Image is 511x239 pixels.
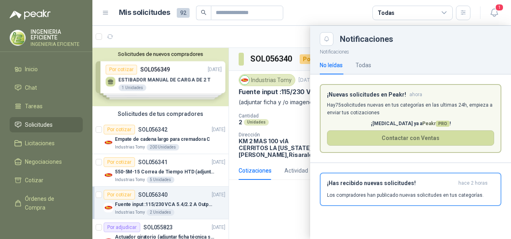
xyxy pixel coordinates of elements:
div: Notificaciones [340,35,501,43]
p: ¡[MEDICAL_DATA] ya a ! [327,120,494,128]
button: ¡Has recibido nuevas solicitudes!hace 2 horas Los compradores han publicado nuevas solicitudes en... [320,173,501,206]
span: Tareas [25,102,43,111]
span: Peakr [422,121,450,126]
button: 1 [487,6,501,20]
a: Remisiones [10,218,83,234]
span: ahora [409,91,422,98]
span: PRO [436,121,450,127]
a: Chat [10,80,83,95]
a: Inicio [10,62,83,77]
button: Close [320,32,333,46]
span: Inicio [25,65,38,74]
p: Notificaciones [310,46,511,56]
p: Hay 75 solicitudes nuevas en tus categorías en las ultimas 24h, empieza a enviar tus cotizaciones [327,101,494,117]
div: Todas [378,8,394,17]
h3: ¡Has recibido nuevas solicitudes! [327,180,455,187]
a: Tareas [10,99,83,114]
button: Contactar con Ventas [327,130,494,146]
span: 92 [177,8,190,18]
span: Solicitudes [25,120,53,129]
a: Órdenes de Compra [10,191,83,215]
span: 1 [495,4,504,11]
span: Cotizar [25,176,43,185]
a: Solicitudes [10,117,83,132]
p: INGENIERIA EFICIENTE [31,29,83,40]
div: No leídas [320,61,343,70]
h3: ¡Nuevas solicitudes en Peakr! [327,91,406,98]
span: hace 2 horas [458,180,488,187]
a: Cotizar [10,173,83,188]
div: Todas [356,61,371,70]
h1: Mis solicitudes [119,7,170,19]
span: Licitaciones [25,139,55,148]
img: Logo peakr [10,10,51,19]
span: Órdenes de Compra [25,194,75,212]
a: Licitaciones [10,136,83,151]
a: Negociaciones [10,154,83,169]
span: search [201,10,206,15]
p: INGENIERIA EFICIENTE [31,42,83,47]
span: Chat [25,83,37,92]
p: Los compradores han publicado nuevas solicitudes en tus categorías. [327,192,484,199]
span: Negociaciones [25,157,62,166]
img: Company Logo [10,30,25,45]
